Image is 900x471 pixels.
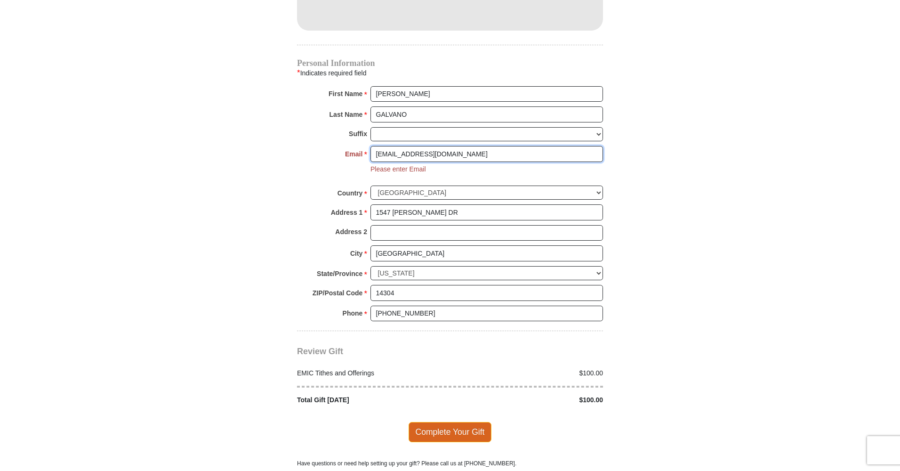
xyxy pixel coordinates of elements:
strong: ZIP/Postal Code [313,286,363,300]
li: Please enter Email [370,164,426,174]
div: Indicates required field [297,67,603,79]
strong: Address 2 [335,225,367,238]
div: $100.00 [450,395,608,405]
strong: Country [337,187,363,200]
strong: Last Name [329,108,363,121]
h4: Personal Information [297,59,603,67]
p: Have questions or need help setting up your gift? Please call us at [PHONE_NUMBER]. [297,459,603,468]
strong: First Name [329,87,362,100]
strong: Email [345,147,362,161]
strong: Address 1 [331,206,363,219]
strong: State/Province [317,267,362,280]
span: Complete Your Gift [409,422,492,442]
span: Review Gift [297,347,343,356]
strong: Suffix [349,127,367,140]
strong: City [350,247,362,260]
div: $100.00 [450,368,608,378]
div: Total Gift [DATE] [292,395,450,405]
strong: Phone [343,307,363,320]
div: EMIC Tithes and Offerings [292,368,450,378]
